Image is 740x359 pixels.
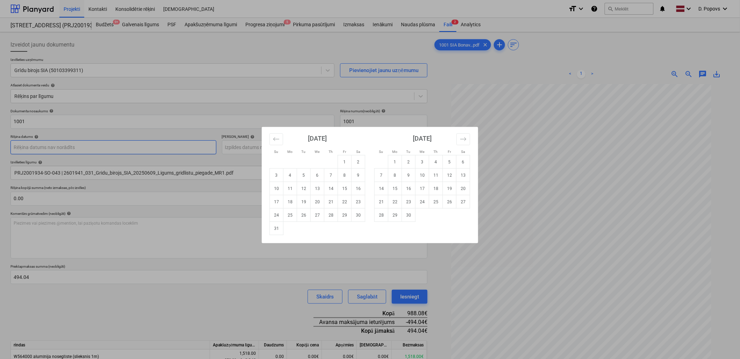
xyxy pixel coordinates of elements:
[375,209,388,222] td: Sunday, September 28, 2025
[388,195,402,209] td: Monday, September 22, 2025
[443,182,457,195] td: Friday, September 19, 2025
[379,150,383,154] small: Su
[429,182,443,195] td: Thursday, September 18, 2025
[270,195,283,209] td: Sunday, August 17, 2025
[324,169,338,182] td: Thursday, August 7, 2025
[274,150,279,154] small: Su
[429,169,443,182] td: Thursday, September 11, 2025
[297,195,311,209] td: Tuesday, August 19, 2025
[443,169,457,182] td: Friday, September 12, 2025
[297,209,311,222] td: Tuesday, August 26, 2025
[443,155,457,169] td: Friday, September 5, 2025
[375,195,388,209] td: Sunday, September 21, 2025
[429,155,443,169] td: Thursday, September 4, 2025
[352,169,365,182] td: Saturday, August 9, 2025
[311,195,324,209] td: Wednesday, August 20, 2025
[416,169,429,182] td: Wednesday, September 10, 2025
[352,155,365,169] td: Saturday, August 2, 2025
[443,195,457,209] td: Friday, September 26, 2025
[283,209,297,222] td: Monday, August 25, 2025
[352,209,365,222] td: Saturday, August 30, 2025
[375,182,388,195] td: Sunday, September 14, 2025
[457,133,470,145] button: Move forward to switch to the next month.
[343,150,346,154] small: Fr
[388,182,402,195] td: Monday, September 15, 2025
[402,182,416,195] td: Tuesday, September 16, 2025
[283,195,297,209] td: Monday, August 18, 2025
[270,209,283,222] td: Sunday, August 24, 2025
[420,150,425,154] small: We
[270,222,283,235] td: Sunday, August 31, 2025
[402,169,416,182] td: Tuesday, September 9, 2025
[407,150,411,154] small: Tu
[283,182,297,195] td: Monday, August 11, 2025
[457,169,470,182] td: Saturday, September 13, 2025
[434,150,438,154] small: Th
[338,155,352,169] td: Friday, August 1, 2025
[416,195,429,209] td: Wednesday, September 24, 2025
[262,127,478,243] div: Calendar
[388,169,402,182] td: Monday, September 8, 2025
[329,150,333,154] small: Th
[302,150,306,154] small: Tu
[297,182,311,195] td: Tuesday, August 12, 2025
[338,169,352,182] td: Friday, August 8, 2025
[429,195,443,209] td: Thursday, September 25, 2025
[352,182,365,195] td: Saturday, August 16, 2025
[315,150,320,154] small: We
[356,150,360,154] small: Sa
[324,182,338,195] td: Thursday, August 14, 2025
[338,195,352,209] td: Friday, August 22, 2025
[324,195,338,209] td: Thursday, August 21, 2025
[311,182,324,195] td: Wednesday, August 13, 2025
[270,182,283,195] td: Sunday, August 10, 2025
[352,195,365,209] td: Saturday, August 23, 2025
[457,182,470,195] td: Saturday, September 20, 2025
[308,135,327,142] strong: [DATE]
[270,133,283,145] button: Move backward to switch to the previous month.
[402,209,416,222] td: Tuesday, September 30, 2025
[416,155,429,169] td: Wednesday, September 3, 2025
[324,209,338,222] td: Thursday, August 28, 2025
[297,169,311,182] td: Tuesday, August 5, 2025
[457,155,470,169] td: Saturday, September 6, 2025
[388,209,402,222] td: Monday, September 29, 2025
[311,209,324,222] td: Wednesday, August 27, 2025
[388,155,402,169] td: Monday, September 1, 2025
[705,325,740,359] iframe: Chat Widget
[461,150,465,154] small: Sa
[402,155,416,169] td: Tuesday, September 2, 2025
[375,169,388,182] td: Sunday, September 7, 2025
[270,169,283,182] td: Sunday, August 3, 2025
[457,195,470,209] td: Saturday, September 27, 2025
[311,169,324,182] td: Wednesday, August 6, 2025
[416,182,429,195] td: Wednesday, September 17, 2025
[448,150,451,154] small: Fr
[392,150,397,154] small: Mo
[287,150,293,154] small: Mo
[338,209,352,222] td: Friday, August 29, 2025
[413,135,432,142] strong: [DATE]
[283,169,297,182] td: Monday, August 4, 2025
[338,182,352,195] td: Friday, August 15, 2025
[402,195,416,209] td: Tuesday, September 23, 2025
